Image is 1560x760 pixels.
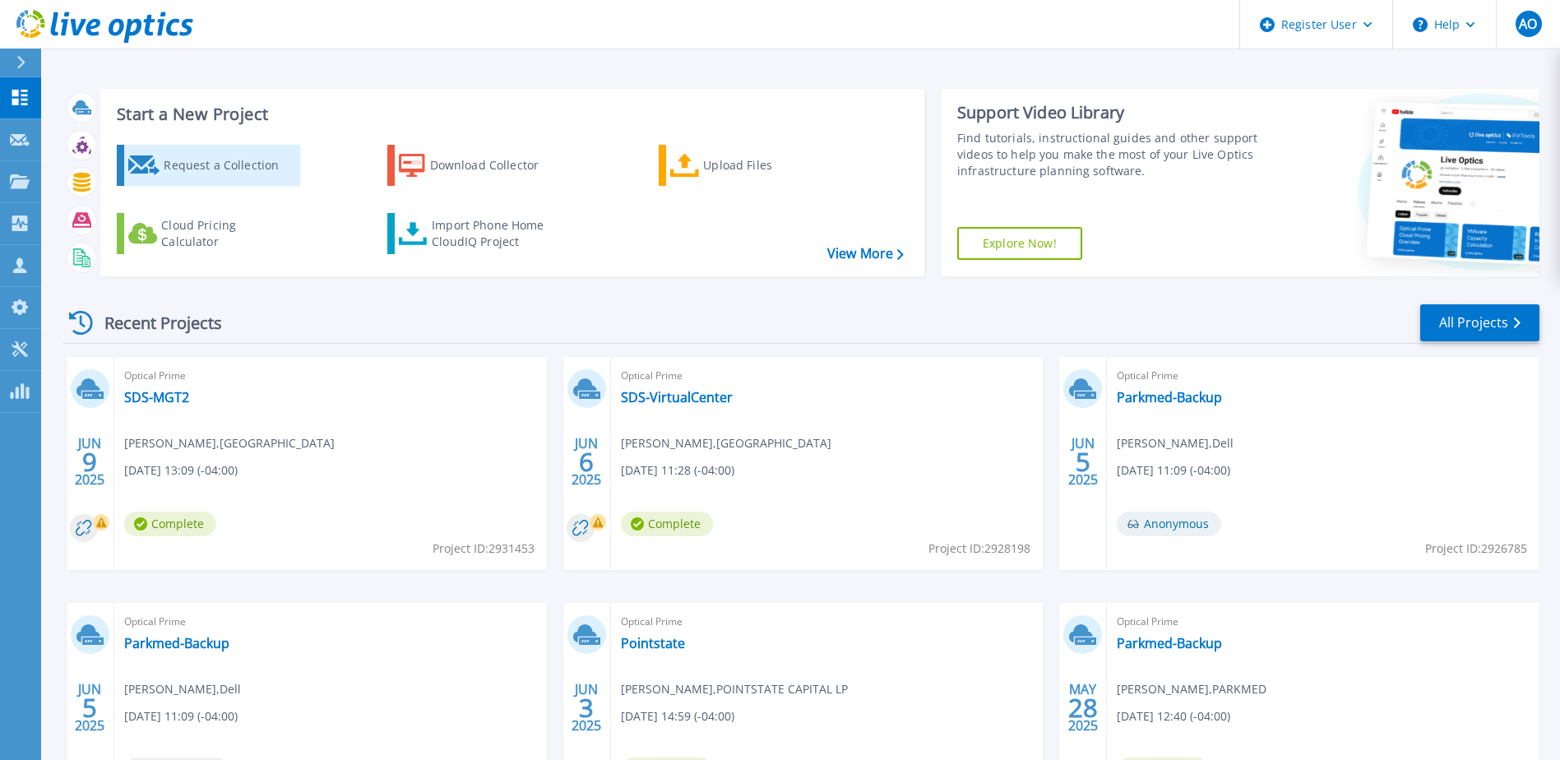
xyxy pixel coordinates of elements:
div: Upload Files [703,149,835,182]
span: Complete [621,512,713,536]
span: [DATE] 11:28 (-04:00) [621,461,734,480]
span: [PERSON_NAME] , Dell [124,680,241,698]
span: [PERSON_NAME] , [GEOGRAPHIC_DATA] [621,434,831,452]
a: SDS-MGT2 [124,389,189,405]
span: Optical Prime [621,367,1034,385]
span: [DATE] 13:09 (-04:00) [124,461,238,480]
a: Parkmed-Backup [1117,635,1222,651]
span: Optical Prime [1117,367,1530,385]
div: Recent Projects [63,303,244,343]
span: [DATE] 12:40 (-04:00) [1117,707,1230,725]
a: All Projects [1420,304,1539,341]
span: 28 [1068,701,1098,715]
span: 3 [579,701,594,715]
a: Cloud Pricing Calculator [117,213,300,254]
span: 6 [579,455,594,469]
div: JUN 2025 [74,432,105,492]
span: Optical Prime [621,613,1034,631]
span: Project ID: 2928198 [928,540,1030,558]
span: [PERSON_NAME] , POINTSTATE CAPITAL LP [621,680,848,698]
div: Find tutorials, instructional guides and other support videos to help you make the most of your L... [957,130,1262,179]
div: Download Collector [430,149,562,182]
span: Anonymous [1117,512,1221,536]
span: [PERSON_NAME] , Dell [1117,434,1234,452]
div: JUN 2025 [1067,432,1099,492]
span: Optical Prime [1117,613,1530,631]
span: [PERSON_NAME] , PARKMED [1117,680,1266,698]
div: Cloud Pricing Calculator [161,217,293,250]
span: Optical Prime [124,367,537,385]
span: Complete [124,512,216,536]
a: Explore Now! [957,227,1082,260]
div: JUN 2025 [74,678,105,738]
div: Import Phone Home CloudIQ Project [432,217,560,250]
span: Project ID: 2931453 [433,540,535,558]
div: JUN 2025 [571,678,602,738]
h3: Start a New Project [117,105,903,123]
a: Download Collector [387,145,571,186]
div: Support Video Library [957,102,1262,123]
a: Parkmed-Backup [124,635,229,651]
div: JUN 2025 [571,432,602,492]
span: 5 [82,701,97,715]
div: Request a Collection [164,149,295,182]
a: Pointstate [621,635,685,651]
span: Project ID: 2926785 [1425,540,1527,558]
a: Request a Collection [117,145,300,186]
span: AO [1519,17,1537,30]
a: SDS-VirtualCenter [621,389,733,405]
span: [DATE] 11:09 (-04:00) [124,707,238,725]
a: View More [827,246,904,262]
span: [DATE] 11:09 (-04:00) [1117,461,1230,480]
div: MAY 2025 [1067,678,1099,738]
span: [DATE] 14:59 (-04:00) [621,707,734,725]
span: 9 [82,455,97,469]
span: Optical Prime [124,613,537,631]
span: 5 [1076,455,1090,469]
a: Upload Files [659,145,842,186]
span: [PERSON_NAME] , [GEOGRAPHIC_DATA] [124,434,335,452]
a: Parkmed-Backup [1117,389,1222,405]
